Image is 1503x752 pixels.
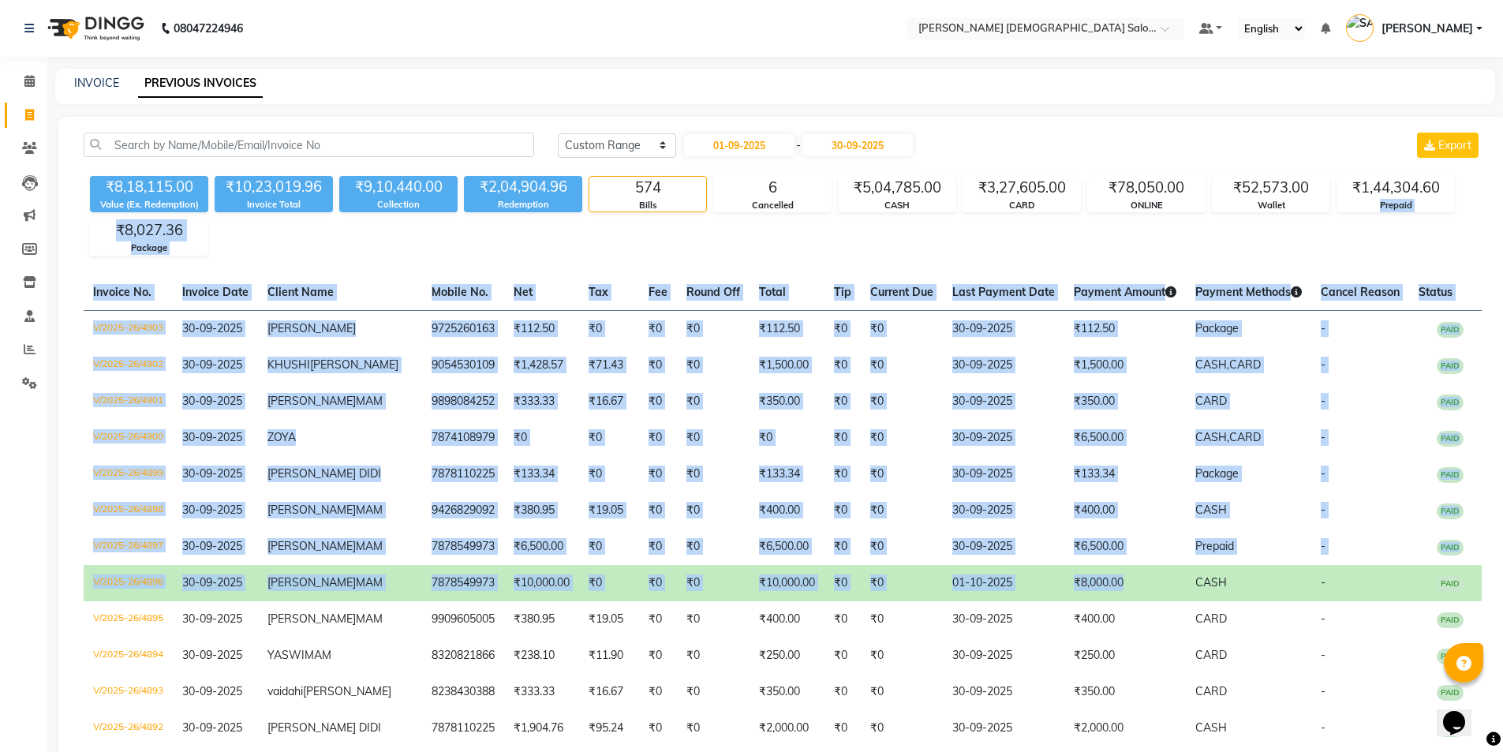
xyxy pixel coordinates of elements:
td: ₹0 [639,601,677,638]
span: 30-09-2025 [182,720,242,735]
td: ₹0 [677,638,750,674]
span: Total [759,285,786,299]
div: ₹8,027.36 [91,219,208,241]
span: PAID [1437,322,1464,338]
td: ₹0 [677,710,750,746]
td: ₹0 [677,347,750,383]
div: ₹10,23,019.96 [215,176,333,198]
span: CASH, [1195,357,1229,372]
td: ₹112.50 [1064,310,1186,347]
td: V/2025-26/4893 [84,674,173,710]
td: ₹0 [861,310,943,347]
td: ₹133.34 [1064,456,1186,492]
td: ₹0 [579,310,639,347]
span: CARD [1195,612,1227,626]
td: ₹133.34 [504,456,579,492]
span: 30-09-2025 [182,357,242,372]
div: CARD [963,199,1080,212]
span: [PERSON_NAME] [267,539,356,553]
td: ₹0 [824,601,861,638]
td: ₹350.00 [1064,674,1186,710]
td: ₹0 [824,347,861,383]
span: PAID [1437,540,1464,556]
span: [PERSON_NAME] [1381,21,1473,37]
td: ₹250.00 [1064,638,1186,674]
td: ₹0 [639,347,677,383]
div: Collection [339,198,458,211]
span: - [1321,321,1325,335]
div: ONLINE [1088,199,1205,212]
span: Fee [649,285,667,299]
td: ₹0 [579,456,639,492]
span: CARD [1195,648,1227,662]
div: CASH [839,199,955,212]
span: - [1321,720,1325,735]
iframe: chat widget [1437,689,1487,736]
span: [PERSON_NAME] [267,612,356,626]
td: 7874108979 [422,420,504,456]
td: ₹1,500.00 [1064,347,1186,383]
span: - [1321,648,1325,662]
input: Start Date [684,134,794,156]
div: ₹3,27,605.00 [963,177,1080,199]
td: 30-09-2025 [943,492,1064,529]
div: ₹1,44,304.60 [1337,177,1454,199]
button: Export [1417,133,1479,158]
span: [PERSON_NAME] [267,321,356,335]
td: ₹6,500.00 [750,529,824,565]
td: V/2025-26/4892 [84,710,173,746]
td: ₹0 [861,601,943,638]
td: 7878110225 [422,456,504,492]
td: ₹19.05 [579,601,639,638]
div: ₹5,04,785.00 [839,177,955,199]
span: MAM [356,612,383,626]
span: 30-09-2025 [182,684,242,698]
span: 30-09-2025 [182,430,242,444]
td: V/2025-26/4894 [84,638,173,674]
td: ₹0 [639,565,677,601]
div: Redemption [464,198,582,211]
div: Cancelled [714,199,831,212]
td: ₹0 [579,420,639,456]
span: Mobile No. [432,285,488,299]
td: ₹0 [824,492,861,529]
td: 30-09-2025 [943,710,1064,746]
span: Client Name [267,285,334,299]
td: ₹400.00 [750,492,824,529]
td: ₹6,500.00 [1064,420,1186,456]
span: Net [514,285,533,299]
td: ₹0 [861,638,943,674]
span: - [1321,612,1325,626]
td: 30-09-2025 [943,456,1064,492]
span: - [796,137,801,154]
input: End Date [802,134,913,156]
span: [PERSON_NAME] DIDI [267,466,381,481]
td: 30-09-2025 [943,383,1064,420]
td: ₹112.50 [504,310,579,347]
td: ₹0 [639,529,677,565]
span: Current Due [870,285,933,299]
span: PAID [1437,431,1464,447]
td: 8238430388 [422,674,504,710]
td: ₹0 [639,383,677,420]
span: Payment Methods [1195,285,1302,299]
td: ₹1,500.00 [750,347,824,383]
td: 30-09-2025 [943,638,1064,674]
span: Package [1195,466,1239,481]
td: ₹95.24 [579,710,639,746]
span: CASH [1195,720,1227,735]
img: logo [40,6,148,51]
span: 30-09-2025 [182,539,242,553]
span: Tip [834,285,851,299]
span: [PERSON_NAME] [310,357,398,372]
span: MAM [305,648,331,662]
td: ₹0 [824,420,861,456]
td: V/2025-26/4899 [84,456,173,492]
td: 9054530109 [422,347,504,383]
td: 30-09-2025 [943,420,1064,456]
span: PAID [1437,503,1464,519]
div: ₹8,18,115.00 [90,176,208,198]
span: MAM [356,394,383,408]
td: V/2025-26/4903 [84,310,173,347]
span: Package [1195,321,1239,335]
